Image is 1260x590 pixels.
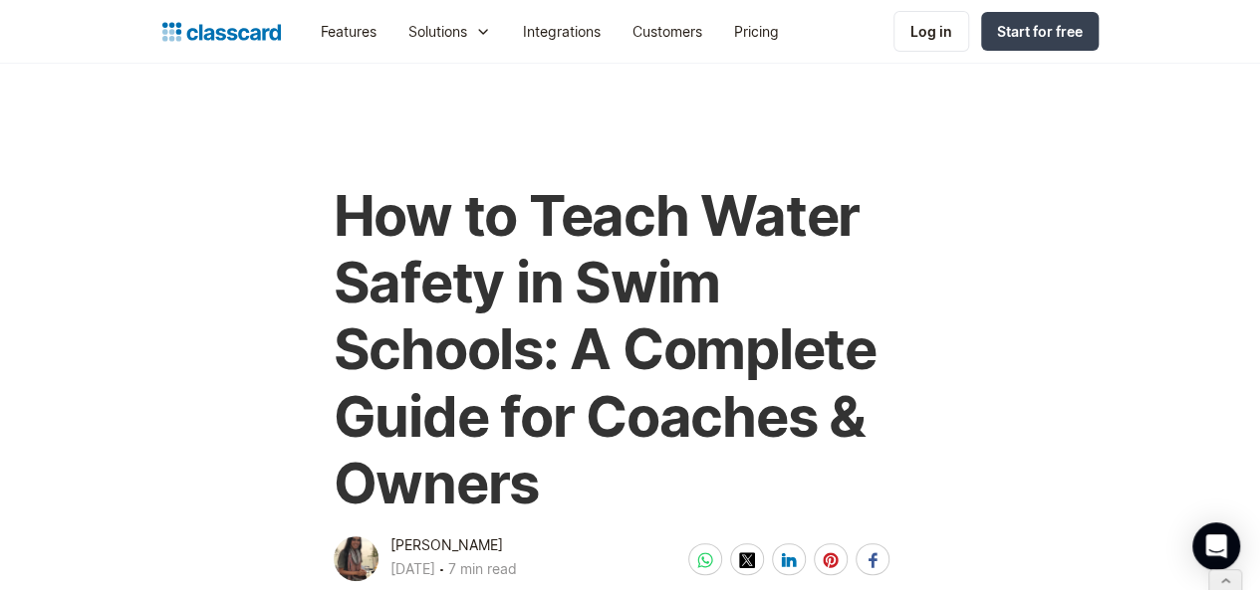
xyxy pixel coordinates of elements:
a: Log in [893,11,969,52]
div: Start for free [997,21,1083,42]
img: whatsapp-white sharing button [697,552,713,568]
div: Open Intercom Messenger [1192,522,1240,570]
a: Features [305,9,392,54]
a: home [162,18,281,46]
a: Integrations [507,9,617,54]
img: linkedin-white sharing button [781,552,797,568]
img: pinterest-white sharing button [823,552,839,568]
div: [DATE] [390,557,435,581]
img: twitter-white sharing button [739,552,755,568]
div: 7 min read [448,557,517,581]
div: ‧ [435,557,448,585]
a: Start for free [981,12,1099,51]
a: Customers [617,9,718,54]
div: Solutions [392,9,507,54]
h1: How to Teach Water Safety in Swim Schools: A Complete Guide for Coaches & Owners [334,183,927,517]
a: Pricing [718,9,795,54]
div: Solutions [408,21,467,42]
div: Log in [910,21,952,42]
img: facebook-white sharing button [865,552,881,568]
div: [PERSON_NAME] [390,533,503,557]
